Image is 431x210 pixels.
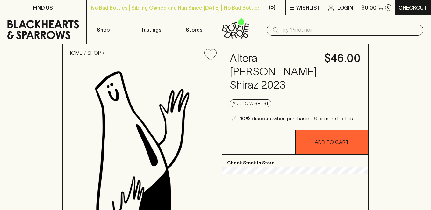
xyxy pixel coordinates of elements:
p: 1 [251,130,266,154]
b: 10% discount [240,116,273,121]
button: ADD TO CART [296,130,369,154]
a: Stores [173,15,216,44]
a: SHOP [87,50,101,56]
p: FIND US [33,4,53,11]
p: Checkout [399,4,427,11]
h4: Altera [PERSON_NAME] Shiraz 2023 [230,52,317,92]
p: Wishlist [296,4,320,11]
button: Add to wishlist [230,99,271,107]
a: Tastings [130,15,173,44]
h4: $46.00 [324,52,361,65]
p: ADD TO CART [315,138,349,146]
p: Check Stock In Store [222,155,368,167]
p: Shop [97,26,110,33]
button: Add to wishlist [202,47,219,63]
button: Shop [87,15,130,44]
p: Stores [186,26,202,33]
p: when purchasing 6 or more bottles [240,115,353,122]
p: $0.00 [361,4,377,11]
p: 0 [387,6,390,9]
a: HOME [68,50,83,56]
input: Try "Pinot noir" [282,25,418,35]
p: Tastings [141,26,161,33]
p: Login [337,4,353,11]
